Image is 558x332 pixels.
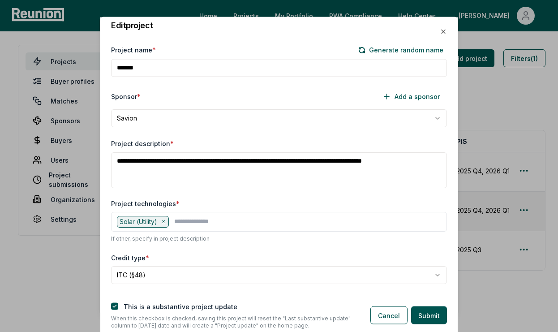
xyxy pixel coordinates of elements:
label: Project technologies [111,198,180,208]
label: Sponsor [111,92,141,101]
label: Credit type [111,253,149,262]
button: Generate random name [355,44,447,55]
label: This is a substantive project update [124,302,237,310]
p: When this checkbox is checked, saving this project will reset the "Last substantive update" colum... [111,315,356,329]
p: If other, specify in project description [111,235,447,242]
button: Add a sponsor [375,87,447,105]
button: Submit [411,306,447,324]
div: Solar (Utility) [117,216,169,227]
h2: Edit project [111,22,153,30]
button: Cancel [370,306,408,324]
label: Project name [111,45,156,55]
label: Project description [111,139,174,147]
